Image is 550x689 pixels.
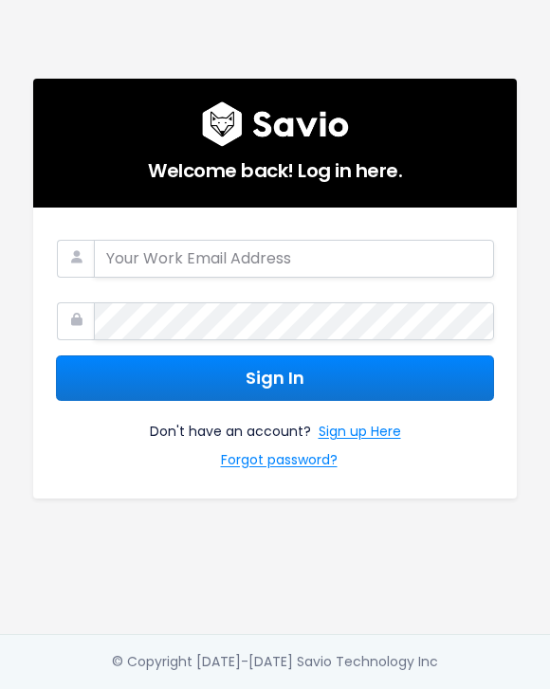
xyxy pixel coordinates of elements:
[56,401,494,475] div: Don't have an account?
[112,650,438,674] div: © Copyright [DATE]-[DATE] Savio Technology Inc
[56,147,494,185] h5: Welcome back! Log in here.
[319,420,401,447] a: Sign up Here
[202,101,349,147] img: logo600x187.a314fd40982d.png
[56,355,494,402] button: Sign In
[221,448,338,476] a: Forgot password?
[94,240,494,278] input: Your Work Email Address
